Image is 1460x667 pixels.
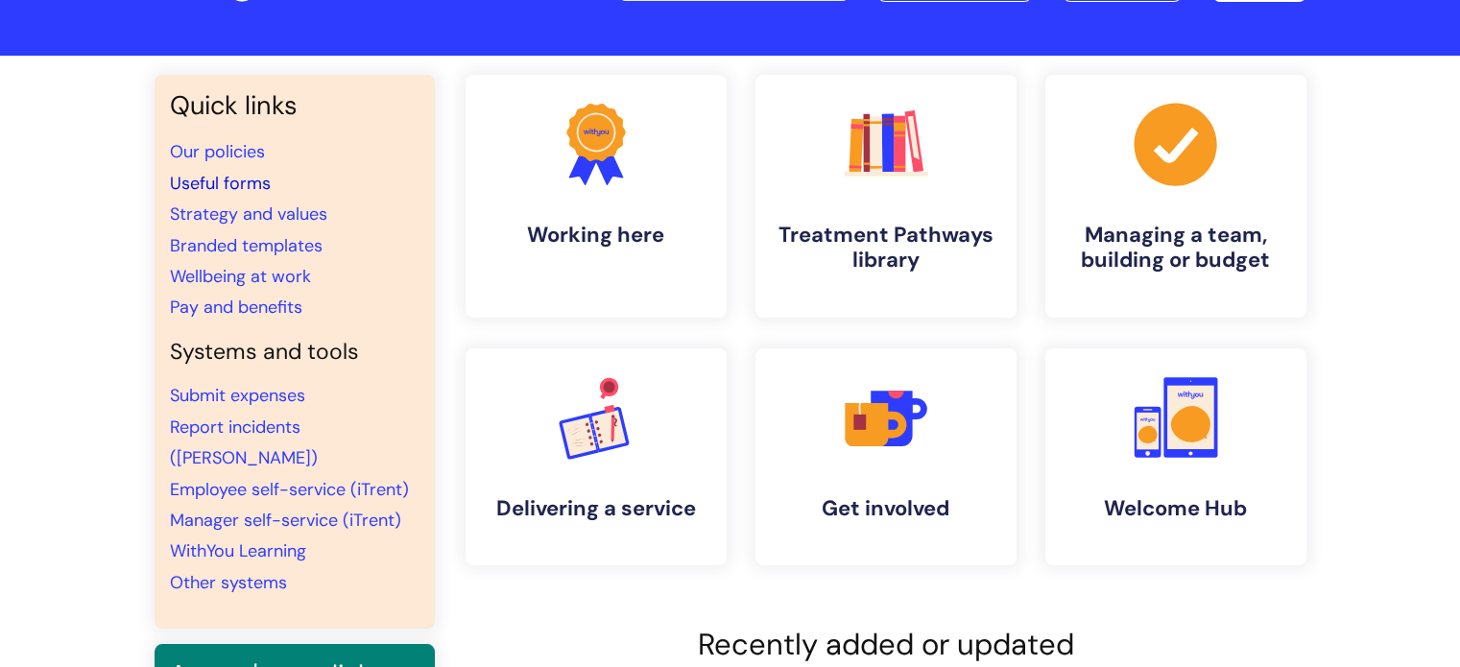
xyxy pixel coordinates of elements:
[170,140,265,163] a: Our policies
[170,416,318,469] a: Report incidents ([PERSON_NAME])
[170,234,323,257] a: Branded templates
[755,75,1017,318] a: Treatment Pathways library
[481,496,711,521] h4: Delivering a service
[170,339,419,366] h4: Systems and tools
[170,265,311,288] a: Wellbeing at work
[466,627,1306,662] h2: Recently added or updated
[170,90,419,121] h3: Quick links
[170,478,409,501] a: Employee self-service (iTrent)
[170,384,305,407] a: Submit expenses
[1061,496,1291,521] h4: Welcome Hub
[771,223,1001,274] h4: Treatment Pathways library
[771,496,1001,521] h4: Get involved
[170,539,306,562] a: WithYou Learning
[1045,75,1306,318] a: Managing a team, building or budget
[1061,223,1291,274] h4: Managing a team, building or budget
[170,571,287,594] a: Other systems
[1045,348,1306,565] a: Welcome Hub
[170,172,271,195] a: Useful forms
[170,509,401,532] a: Manager self-service (iTrent)
[170,296,302,319] a: Pay and benefits
[466,348,727,565] a: Delivering a service
[466,75,727,318] a: Working here
[481,223,711,248] h4: Working here
[755,348,1017,565] a: Get involved
[170,202,327,226] a: Strategy and values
